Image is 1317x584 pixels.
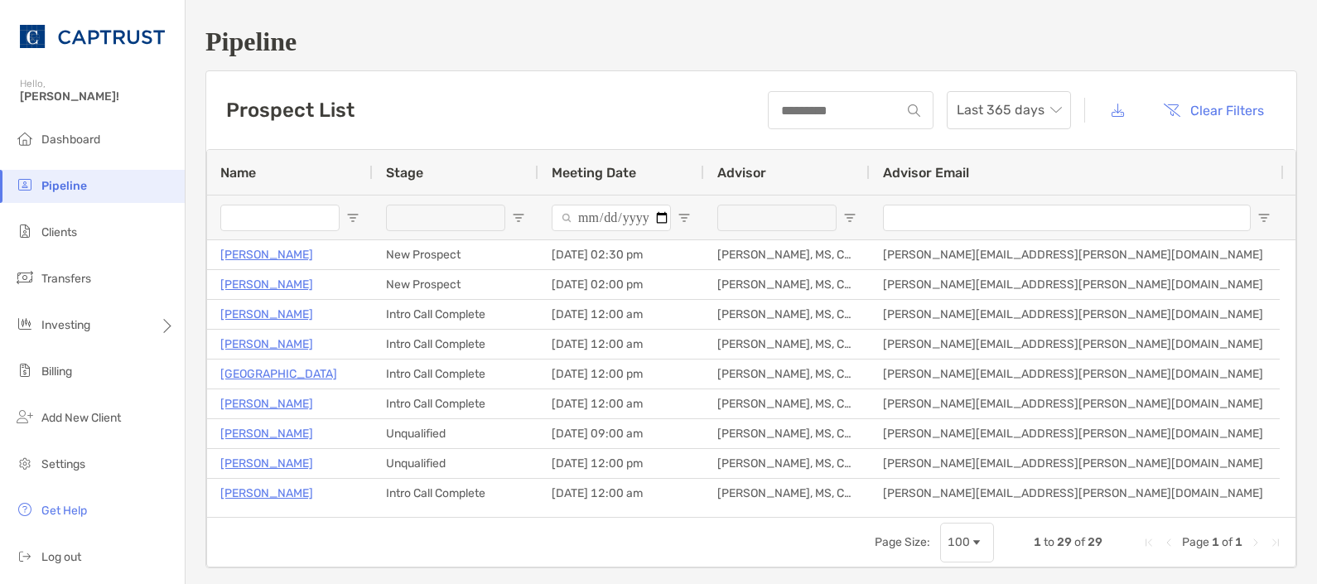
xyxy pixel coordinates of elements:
a: [PERSON_NAME] [220,274,313,295]
span: Meeting Date [552,165,636,181]
input: Name Filter Input [220,205,340,231]
h3: Prospect List [226,99,355,122]
a: [PERSON_NAME] [220,244,313,265]
a: [PERSON_NAME] [220,453,313,474]
div: [DATE] 12:00 pm [538,449,704,478]
span: 29 [1088,535,1102,549]
img: logout icon [15,546,35,566]
button: Clear Filters [1151,92,1276,128]
button: Open Filter Menu [346,211,359,224]
div: Intro Call Complete [373,389,538,418]
span: Add New Client [41,411,121,425]
div: [DATE] 12:00 pm [538,360,704,389]
a: [PERSON_NAME] [220,334,313,355]
div: New Prospect [373,240,538,269]
div: [DATE] 12:00 am [538,389,704,418]
div: Unqualified [373,449,538,478]
div: [DATE] 02:00 pm [538,270,704,299]
div: Intro Call Complete [373,360,538,389]
div: Intro Call Complete [373,479,538,508]
span: 1 [1034,535,1041,549]
span: [PERSON_NAME]! [20,89,175,104]
span: Last 365 days [957,92,1061,128]
span: Billing [41,364,72,379]
div: [PERSON_NAME][EMAIL_ADDRESS][PERSON_NAME][DOMAIN_NAME] [870,360,1284,389]
span: 29 [1057,535,1072,549]
div: [PERSON_NAME], MS, CFP® [704,240,870,269]
span: Transfers [41,272,91,286]
span: 1 [1235,535,1242,549]
img: add_new_client icon [15,407,35,427]
div: [PERSON_NAME], MS, CFP® [704,270,870,299]
img: input icon [908,104,920,117]
span: Log out [41,550,81,564]
div: [PERSON_NAME][EMAIL_ADDRESS][PERSON_NAME][DOMAIN_NAME] [870,300,1284,329]
img: pipeline icon [15,175,35,195]
div: [PERSON_NAME][EMAIL_ADDRESS][PERSON_NAME][DOMAIN_NAME] [870,270,1284,299]
div: [PERSON_NAME], MS, CFP® [704,419,870,448]
div: [PERSON_NAME][EMAIL_ADDRESS][PERSON_NAME][DOMAIN_NAME] [870,479,1284,508]
div: [DATE] 12:00 am [538,300,704,329]
span: Advisor [717,165,766,181]
span: 1 [1212,535,1219,549]
a: [PERSON_NAME] [220,483,313,504]
button: Open Filter Menu [678,211,691,224]
span: Page [1182,535,1209,549]
div: Intro Call Complete [373,300,538,329]
span: Pipeline [41,179,87,193]
span: to [1044,535,1054,549]
span: Get Help [41,504,87,518]
input: Meeting Date Filter Input [552,205,671,231]
img: get-help icon [15,500,35,519]
span: Stage [386,165,423,181]
img: transfers icon [15,268,35,287]
a: [PERSON_NAME] [220,393,313,414]
h1: Pipeline [205,27,1297,57]
div: [PERSON_NAME], MS, CFP® [704,330,870,359]
button: Open Filter Menu [843,211,856,224]
span: Clients [41,225,77,239]
button: Open Filter Menu [512,211,525,224]
div: Page Size [940,523,994,562]
span: of [1222,535,1233,549]
div: [PERSON_NAME], MS, CFP® [704,389,870,418]
div: [DATE] 12:00 am [538,479,704,508]
span: Settings [41,457,85,471]
div: 100 [948,535,970,549]
a: [PERSON_NAME] [220,304,313,325]
img: billing icon [15,360,35,380]
div: [PERSON_NAME][EMAIL_ADDRESS][PERSON_NAME][DOMAIN_NAME] [870,419,1284,448]
div: Intro Call Complete [373,330,538,359]
div: [DATE] 09:00 am [538,419,704,448]
span: Dashboard [41,133,100,147]
a: [PERSON_NAME] [220,423,313,444]
div: [PERSON_NAME], MS, CFP® [704,300,870,329]
div: New Prospect [373,270,538,299]
div: [PERSON_NAME], MS, CFP® [704,449,870,478]
img: investing icon [15,314,35,334]
div: Page Size: [875,535,930,549]
img: settings icon [15,453,35,473]
span: Advisor Email [883,165,969,181]
div: Previous Page [1162,536,1175,549]
div: [PERSON_NAME], MS, CFP® [704,479,870,508]
input: Advisor Email Filter Input [883,205,1251,231]
div: Last Page [1269,536,1282,549]
div: [DATE] 12:00 am [538,330,704,359]
div: [PERSON_NAME][EMAIL_ADDRESS][PERSON_NAME][DOMAIN_NAME] [870,240,1284,269]
div: Unqualified [373,419,538,448]
div: [PERSON_NAME][EMAIL_ADDRESS][PERSON_NAME][DOMAIN_NAME] [870,330,1284,359]
div: [PERSON_NAME], MS, CFP® [704,360,870,389]
a: [GEOGRAPHIC_DATA] [220,364,337,384]
img: CAPTRUST Logo [20,7,165,66]
div: [PERSON_NAME][EMAIL_ADDRESS][PERSON_NAME][DOMAIN_NAME] [870,449,1284,478]
span: Investing [41,318,90,332]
